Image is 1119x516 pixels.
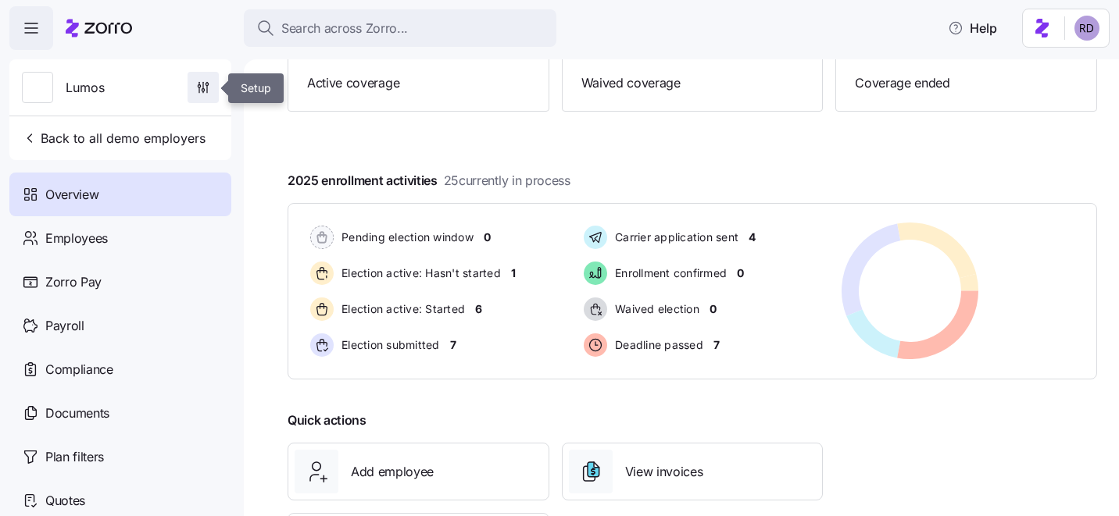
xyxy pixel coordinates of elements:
[45,272,102,292] span: Zorro Pay
[45,491,85,511] span: Quotes
[281,19,408,38] span: Search across Zorro...
[9,260,231,304] a: Zorro Pay
[45,447,104,467] span: Plan filters
[288,171,570,190] span: 2025 enrollment activities
[66,78,105,98] span: Lumos
[45,185,98,205] span: Overview
[713,337,720,353] span: 7
[288,411,366,430] span: Quick actions
[244,9,556,47] button: Search across Zorro...
[948,19,997,37] span: Help
[45,404,109,423] span: Documents
[737,265,744,281] span: 0
[351,462,434,482] span: Add employee
[45,316,84,336] span: Payroll
[444,171,570,190] span: 25 currently in process
[610,301,699,317] span: Waived election
[749,230,756,245] span: 4
[337,230,474,245] span: Pending election window
[9,435,231,479] a: Plan filters
[307,73,530,93] span: Active coverage
[610,337,703,353] span: Deadline passed
[710,301,717,317] span: 0
[581,73,804,93] span: Waived coverage
[484,230,491,245] span: 0
[1074,16,1099,41] img: 6d862e07fa9c5eedf81a4422c42283ac
[625,462,703,482] span: View invoices
[9,216,231,260] a: Employees
[9,304,231,347] a: Payroll
[45,229,108,248] span: Employees
[337,337,440,353] span: Election submitted
[511,265,516,281] span: 1
[9,173,231,216] a: Overview
[45,360,113,379] span: Compliance
[610,265,727,281] span: Enrollment confirmed
[337,265,501,281] span: Election active: Hasn't started
[22,129,206,148] span: Back to all demo employers
[855,73,1078,93] span: Coverage ended
[16,123,212,154] button: Back to all demo employers
[610,230,738,245] span: Carrier application sent
[9,347,231,391] a: Compliance
[475,301,482,317] span: 6
[935,12,1010,44] button: Help
[450,337,456,353] span: 7
[337,301,465,317] span: Election active: Started
[9,391,231,435] a: Documents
